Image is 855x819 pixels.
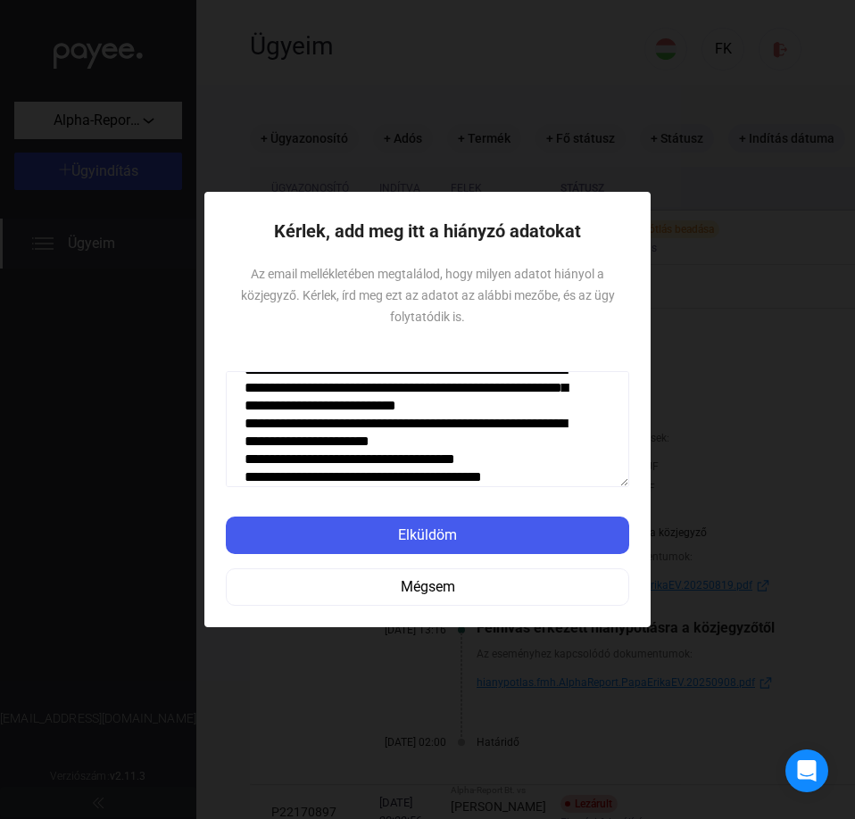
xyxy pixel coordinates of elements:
div: Open Intercom Messenger [785,749,828,792]
span: Az email mellékletében megtalálod, hogy milyen adatot hiányol a közjegyző. Kérlek, írd meg ezt az... [241,267,615,324]
div: Elküldöm [231,525,624,546]
div: Mégsem [232,576,623,598]
button: Elküldöm [226,517,629,554]
h1: Kérlek, add meg itt a hiányzó adatokat [226,220,629,242]
button: Mégsem [226,568,629,606]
